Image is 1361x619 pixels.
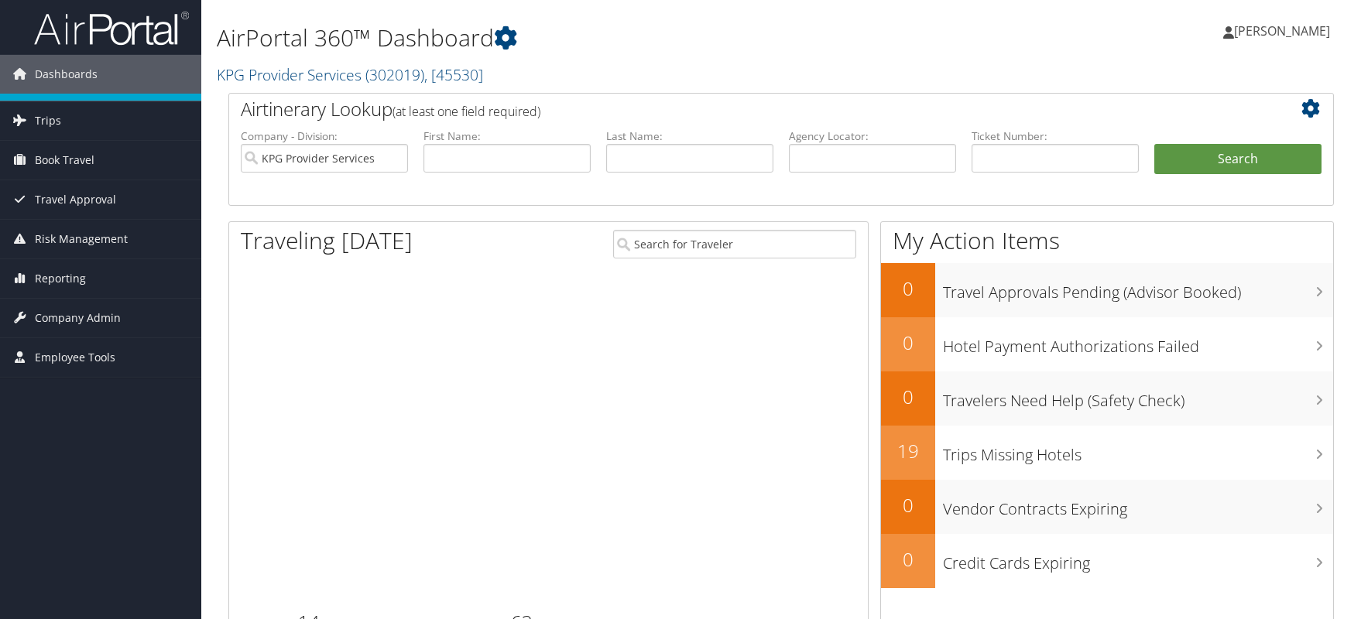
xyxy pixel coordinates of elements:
[881,480,1333,534] a: 0Vendor Contracts Expiring
[34,10,189,46] img: airportal-logo.png
[881,426,1333,480] a: 19Trips Missing Hotels
[881,492,935,518] h2: 0
[35,141,94,180] span: Book Travel
[613,230,856,258] input: Search for Traveler
[35,180,116,219] span: Travel Approval
[393,103,540,120] span: (at least one field required)
[881,275,935,302] h2: 0
[881,317,1333,371] a: 0Hotel Payment Authorizations Failed
[789,128,956,144] label: Agency Locator:
[217,64,483,85] a: KPG Provider Services
[241,96,1229,122] h2: Airtinerary Lookup
[881,330,935,356] h2: 0
[943,274,1333,303] h3: Travel Approvals Pending (Advisor Booked)
[365,64,424,85] span: ( 302019 )
[35,259,86,298] span: Reporting
[35,299,121,337] span: Company Admin
[881,438,935,464] h2: 19
[35,55,98,94] span: Dashboards
[881,224,1333,257] h1: My Action Items
[1154,144,1322,175] button: Search
[943,491,1333,520] h3: Vendor Contracts Expiring
[881,384,935,410] h2: 0
[881,534,1333,588] a: 0Credit Cards Expiring
[881,546,935,573] h2: 0
[424,64,483,85] span: , [ 45530 ]
[943,382,1333,412] h3: Travelers Need Help (Safety Check)
[1234,22,1330,39] span: [PERSON_NAME]
[35,220,128,258] span: Risk Management
[217,22,969,54] h1: AirPortal 360™ Dashboard
[35,338,115,377] span: Employee Tools
[423,128,591,144] label: First Name:
[241,224,413,257] h1: Traveling [DATE]
[1223,8,1346,54] a: [PERSON_NAME]
[972,128,1139,144] label: Ticket Number:
[881,371,1333,426] a: 0Travelers Need Help (Safety Check)
[606,128,773,144] label: Last Name:
[881,263,1333,317] a: 0Travel Approvals Pending (Advisor Booked)
[943,328,1333,357] h3: Hotel Payment Authorizations Failed
[943,436,1333,466] h3: Trips Missing Hotels
[943,545,1333,574] h3: Credit Cards Expiring
[241,128,408,144] label: Company - Division:
[35,101,61,140] span: Trips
